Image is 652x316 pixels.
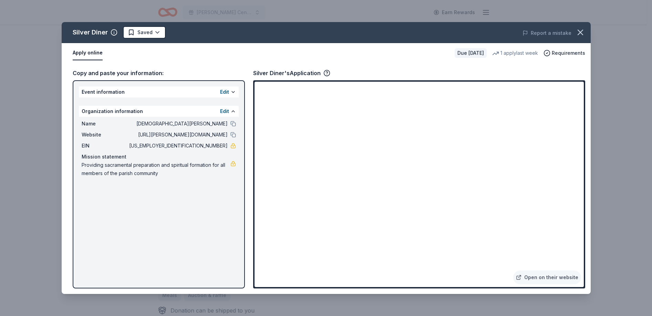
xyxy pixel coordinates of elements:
div: Mission statement [82,153,236,161]
span: [US_EMPLOYER_IDENTIFICATION_NUMBER] [128,142,228,150]
div: Due [DATE] [455,48,487,58]
div: 1 apply last week [492,49,538,57]
span: Providing sacramental preparation and spiritual formation for all members of the parish community [82,161,230,177]
span: [DEMOGRAPHIC_DATA][PERSON_NAME] [128,120,228,128]
div: Copy and paste your information: [73,69,245,78]
span: Requirements [552,49,585,57]
div: Silver Diner's Application [253,69,330,78]
span: EIN [82,142,128,150]
button: Saved [123,26,166,39]
span: Saved [137,28,153,37]
button: Edit [220,88,229,96]
div: Silver Diner [73,27,108,38]
button: Edit [220,107,229,115]
button: Requirements [544,49,585,57]
span: Name [82,120,128,128]
div: Event information [79,86,239,98]
button: Report a mistake [522,29,571,37]
div: Organization information [79,106,239,117]
a: Open on their website [513,271,581,284]
button: Apply online [73,46,103,60]
span: [URL][PERSON_NAME][DOMAIN_NAME] [128,131,228,139]
span: Website [82,131,128,139]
